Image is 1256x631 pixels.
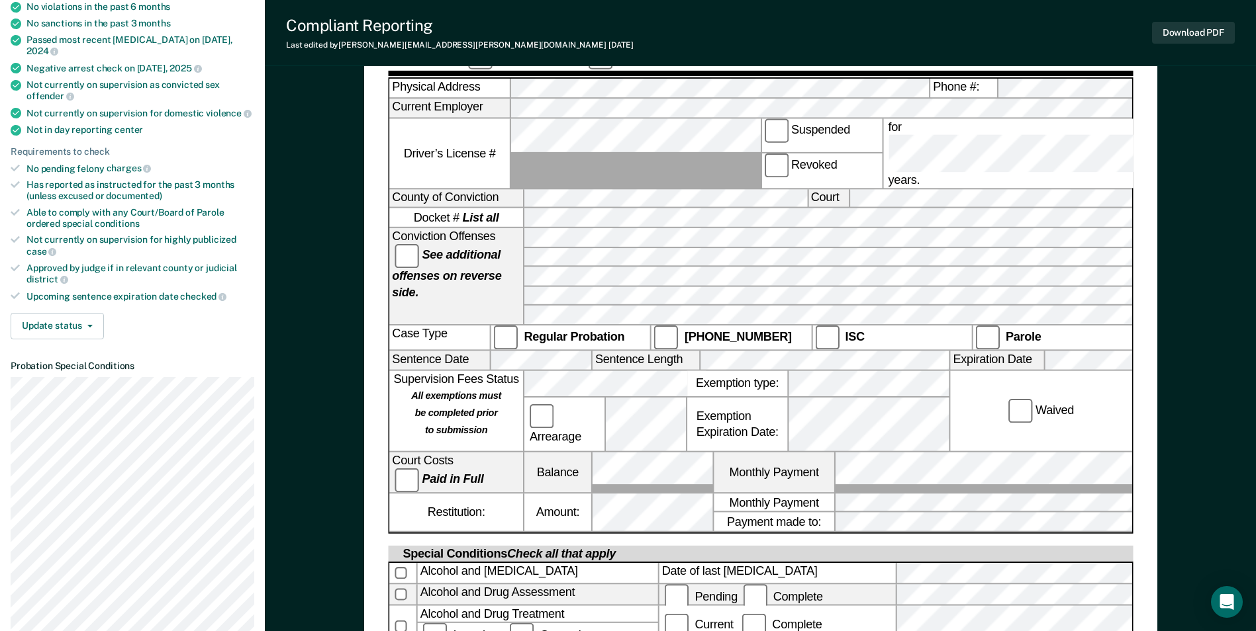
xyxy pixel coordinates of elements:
label: Amount: [524,493,591,531]
div: Case Type [389,325,489,349]
div: Upcoming sentence expiration date [26,290,254,302]
label: Monthly Payment [714,493,834,512]
label: Suspended [761,118,882,153]
div: Approved by judge if in relevant county or judicial [26,263,254,285]
strong: Regular Probation [524,330,624,343]
strong: [PHONE_NUMBER] [685,330,792,343]
label: Arrearage [527,404,602,444]
label: Sentence Length [593,351,699,369]
label: Date of last [MEDICAL_DATA] [659,563,894,583]
div: Has reported as instructed for the past 3 months (unless excused or [26,179,254,202]
div: Negative arrest check on [DATE], [26,62,254,74]
strong: ISC [845,330,864,343]
label: Expiration Date [950,351,1043,369]
div: Alcohol and [MEDICAL_DATA] [417,563,657,583]
input: Parole [975,325,999,349]
label: Sentence Date [389,351,489,369]
span: Check all that apply [507,547,616,560]
input: Complete [743,585,767,609]
input: Suspended [764,118,788,142]
label: Phone #: [930,79,997,97]
div: Restitution: [389,493,523,531]
div: Alcohol and Drug Assessment [417,585,657,605]
span: 2024 [26,46,58,56]
div: Able to comply with any Court/Board of Parole ordered special [26,207,254,230]
input: Regular Probation [493,325,517,349]
label: Waived [1006,398,1077,422]
div: Special Conditions [400,546,618,562]
div: Exemption Expiration Date: [687,398,787,451]
input: Paid in Full [395,468,418,491]
span: 2025 [169,63,201,73]
span: district [26,274,68,284]
dt: Probation Special Conditions [11,360,254,372]
div: No sanctions in the past 3 [26,18,254,29]
input: ISC [814,325,838,349]
span: documented) [106,190,162,201]
input: See additional offenses on reverse side. [395,244,418,268]
label: Court [808,189,848,207]
div: Last edited by [PERSON_NAME][EMAIL_ADDRESS][PERSON_NAME][DOMAIN_NAME] [286,40,634,50]
label: Complete [740,589,826,603]
span: months [138,1,170,12]
div: No pending felony [26,163,254,175]
span: offender [26,91,74,101]
div: Not currently on supervision as convicted sex [26,79,254,102]
label: Driver’s License # [389,118,510,188]
div: Supervision Fees Status [389,370,523,450]
input: [PHONE_NUMBER] [654,325,678,349]
input: for years. [888,134,1253,172]
strong: Parole [1006,330,1041,343]
span: violence [206,108,252,118]
div: No violations in the past 6 [26,1,254,13]
input: Pending [664,585,688,609]
label: County of Conviction [389,189,523,207]
span: checked [180,291,226,302]
div: Requirements to check [11,146,254,157]
div: Not in day reporting [26,124,254,136]
div: Conviction Offenses [389,228,523,324]
label: for years. [885,118,1255,188]
span: months [138,18,170,28]
input: Waived [1008,398,1032,422]
label: Monthly Payment [714,452,834,492]
div: Open Intercom Messenger [1211,586,1243,618]
label: Payment made to: [714,513,834,531]
div: Alcohol and Drug Treatment [417,606,657,622]
span: charges [107,163,152,173]
label: Exemption type: [687,370,787,396]
strong: Paid in Full [422,472,483,485]
div: Not currently on supervision for domestic [26,107,254,119]
div: Not currently on supervision for highly publicized [26,234,254,257]
span: [DATE] [608,40,634,50]
input: Arrearage [530,404,554,428]
button: Download PDF [1152,22,1235,44]
strong: List all [462,211,499,224]
label: Balance [524,452,591,492]
div: Court Costs [389,452,523,492]
strong: All exemptions must be completed prior to submission [411,389,501,436]
button: Update status [11,313,104,339]
input: Revoked [764,154,788,178]
label: Current Employer [389,99,510,117]
span: case [26,246,56,257]
span: Docket # [413,210,499,226]
div: Passed most recent [MEDICAL_DATA] on [DATE], [26,34,254,57]
label: Physical Address [389,79,510,97]
div: Compliant Reporting [286,16,634,35]
label: Revoked [761,154,882,189]
strong: See additional offenses on reverse side. [392,249,501,299]
span: conditions [95,218,140,229]
span: center [115,124,143,135]
label: Pending [661,589,740,603]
